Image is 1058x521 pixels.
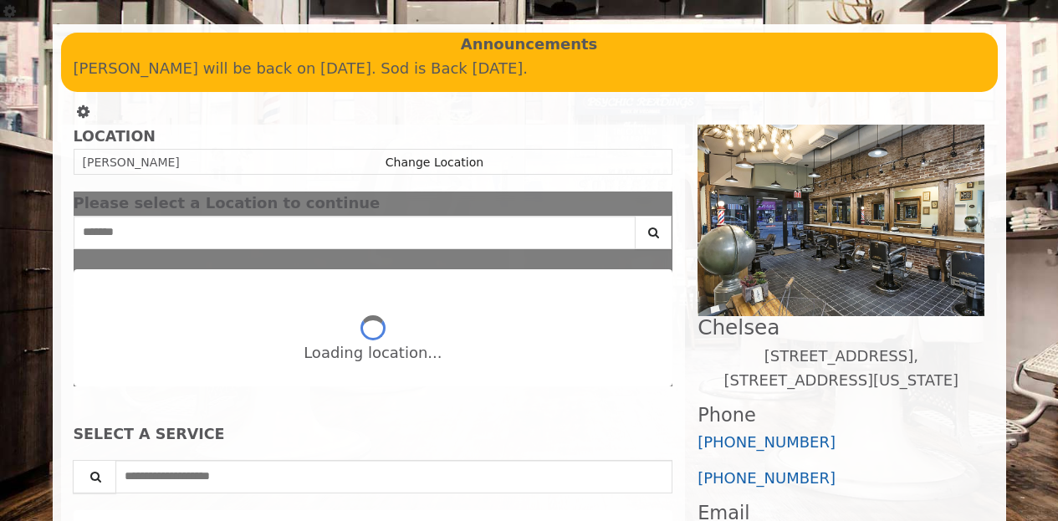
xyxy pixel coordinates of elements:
div: SELECT A SERVICE [74,427,673,442]
i: Search button [644,227,663,238]
button: Service Search [73,460,116,493]
input: Search Center [74,216,636,249]
p: [PERSON_NAME] will be back on [DATE]. Sod is Back [DATE]. [74,57,985,81]
p: [STREET_ADDRESS],[STREET_ADDRESS][US_STATE] [698,345,984,393]
a: Change Location [386,156,483,169]
b: Announcements [461,33,598,57]
a: [PHONE_NUMBER] [698,433,836,451]
h2: Chelsea [698,316,984,339]
span: [PERSON_NAME] [83,156,180,169]
div: Center Select [74,216,673,258]
b: LOCATION [74,128,156,145]
span: Please select a Location to continue [74,194,381,212]
h3: Phone [698,405,984,426]
button: close dialog [647,198,672,209]
div: Loading location... [304,341,442,365]
a: [PHONE_NUMBER] [698,469,836,487]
